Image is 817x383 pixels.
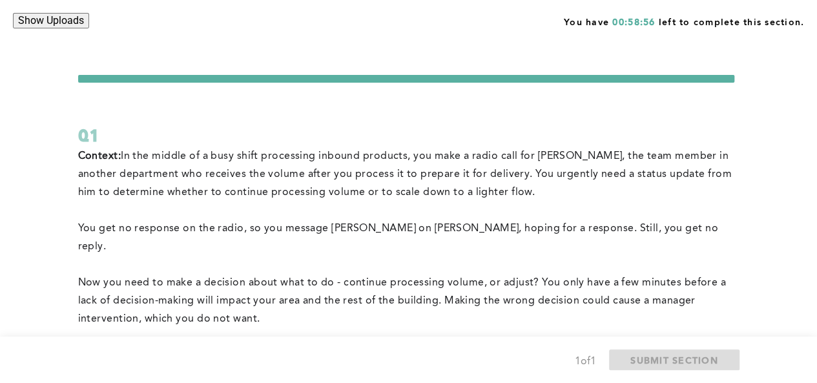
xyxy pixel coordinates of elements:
span: Now you need to make a decision about what to do - continue processing volume, or adjust? You onl... [78,278,729,324]
span: 00:58:56 [612,18,655,27]
span: In the middle of a busy shift processing inbound products, you make a radio call for [PERSON_NAME... [78,151,735,198]
span: SUBMIT SECTION [630,354,718,366]
div: 1 of 1 [575,353,596,371]
span: You have left to complete this section. [564,13,804,29]
span: You get no response on the radio, so you message [PERSON_NAME] on [PERSON_NAME], hoping for a res... [78,223,721,252]
button: SUBMIT SECTION [609,349,739,370]
strong: Context: [78,151,121,161]
button: Show Uploads [13,13,89,28]
div: Q1 [78,124,734,147]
